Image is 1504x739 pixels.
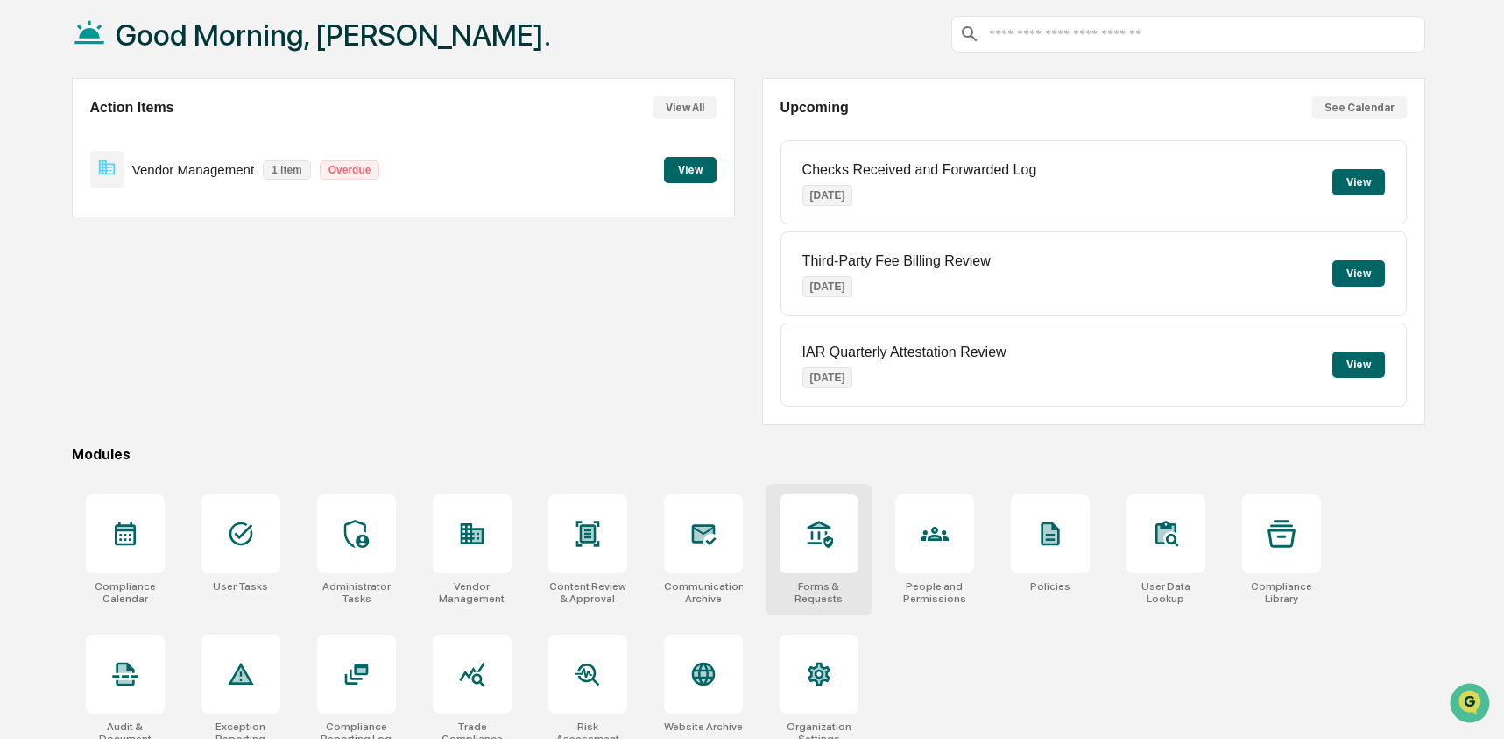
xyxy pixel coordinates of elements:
[1242,580,1321,605] div: Compliance Library
[802,276,853,297] p: [DATE]
[320,160,380,180] p: Overdue
[1332,352,1385,378] button: View
[35,254,110,272] span: Data Lookup
[317,580,396,605] div: Administrator Tasks
[664,580,743,605] div: Communications Archive
[60,134,287,152] div: Start new chat
[802,367,853,388] p: [DATE]
[127,223,141,237] div: 🗄️
[213,580,268,593] div: User Tasks
[132,162,254,177] p: Vendor Management
[124,296,212,310] a: Powered byPylon
[1126,580,1205,605] div: User Data Lookup
[895,580,974,605] div: People and Permissions
[802,345,1006,360] p: IAR Quarterly Attestation Review
[18,134,49,166] img: 1746055101610-c473b297-6a78-478c-a979-82029cc54cd1
[1030,580,1070,593] div: Policies
[35,221,113,238] span: Preclearance
[802,162,1037,178] p: Checks Received and Forwarded Log
[802,253,991,269] p: Third-Party Fee Billing Review
[1312,96,1407,119] button: See Calendar
[145,221,217,238] span: Attestations
[18,256,32,270] div: 🔎
[72,446,1425,463] div: Modules
[90,100,174,116] h2: Action Items
[548,580,627,605] div: Content Review & Approval
[298,139,319,160] button: Start new chat
[60,152,222,166] div: We're available if you need us!
[653,96,717,119] button: View All
[664,160,717,177] a: View
[433,580,512,605] div: Vendor Management
[18,223,32,237] div: 🖐️
[11,214,120,245] a: 🖐️Preclearance
[780,580,858,605] div: Forms & Requests
[802,185,853,206] p: [DATE]
[86,580,165,605] div: Compliance Calendar
[664,721,743,733] div: Website Archive
[664,157,717,183] button: View
[120,214,224,245] a: 🗄️Attestations
[174,297,212,310] span: Pylon
[1332,169,1385,195] button: View
[1448,681,1495,728] iframe: Open customer support
[116,18,551,53] h1: Good Morning, [PERSON_NAME].
[780,100,849,116] h2: Upcoming
[11,247,117,279] a: 🔎Data Lookup
[1332,260,1385,287] button: View
[18,37,319,65] p: How can we help?
[263,160,311,180] p: 1 item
